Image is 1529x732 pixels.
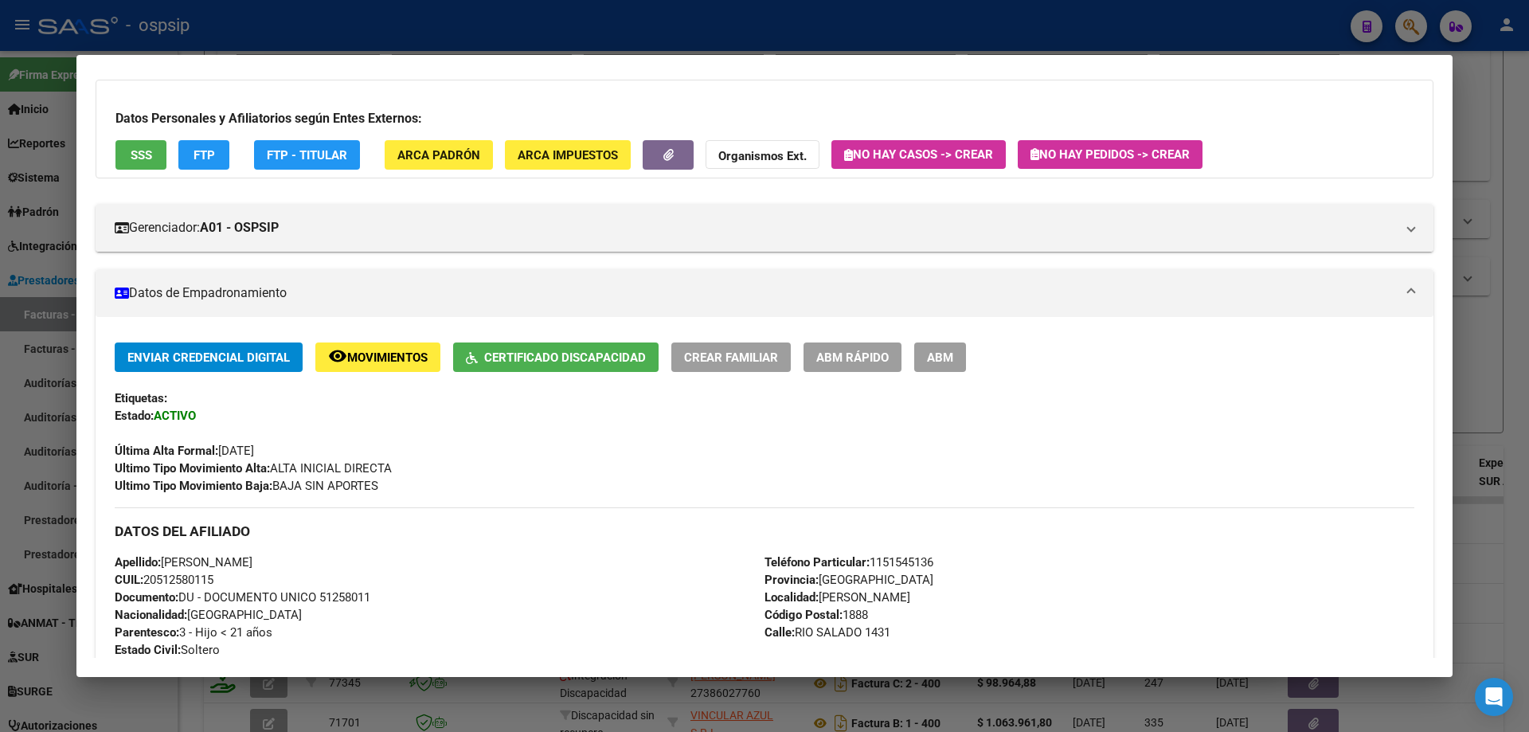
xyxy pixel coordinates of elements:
[115,391,167,405] strong: Etiquetas:
[115,284,1395,303] mat-panel-title: Datos de Empadronamiento
[115,444,254,458] span: [DATE]
[764,608,843,622] strong: Código Postal:
[115,643,181,657] strong: Estado Civil:
[453,343,659,372] button: Certificado Discapacidad
[927,350,953,365] span: ABM
[1475,678,1513,716] div: Open Intercom Messenger
[115,461,392,476] span: ALTA INICIAL DIRECTA
[804,343,901,372] button: ABM Rápido
[844,147,993,162] span: No hay casos -> Crear
[115,625,179,640] strong: Parentesco:
[518,148,618,162] span: ARCA Impuestos
[178,140,229,170] button: FTP
[115,573,213,587] span: 20512580115
[671,343,791,372] button: Crear Familiar
[115,523,1414,540] h3: DATOS DEL AFILIADO
[115,444,218,458] strong: Última Alta Formal:
[764,573,933,587] span: [GEOGRAPHIC_DATA]
[718,149,807,163] strong: Organismos Ext.
[115,555,161,570] strong: Apellido:
[684,350,778,365] span: Crear Familiar
[115,140,166,170] button: SSS
[764,608,868,622] span: 1888
[115,608,187,622] strong: Nacionalidad:
[115,555,252,570] span: [PERSON_NAME]
[96,269,1433,317] mat-expansion-panel-header: Datos de Empadronamiento
[397,148,480,162] span: ARCA Padrón
[115,479,272,493] strong: Ultimo Tipo Movimiento Baja:
[267,148,347,162] span: FTP - Titular
[154,409,196,423] strong: ACTIVO
[115,625,272,640] span: 3 - Hijo < 21 años
[1018,140,1202,169] button: No hay Pedidos -> Crear
[315,343,440,372] button: Movimientos
[115,643,220,657] span: Soltero
[200,218,279,237] strong: A01 - OSPSIP
[347,350,428,365] span: Movimientos
[194,148,215,162] span: FTP
[115,343,303,372] button: Enviar Credencial Digital
[127,350,290,365] span: Enviar Credencial Digital
[831,140,1006,169] button: No hay casos -> Crear
[115,590,178,605] strong: Documento:
[706,140,819,170] button: Organismos Ext.
[1030,147,1190,162] span: No hay Pedidos -> Crear
[816,350,889,365] span: ABM Rápido
[914,343,966,372] button: ABM
[484,350,646,365] span: Certificado Discapacidad
[385,140,493,170] button: ARCA Padrón
[328,346,347,366] mat-icon: remove_red_eye
[764,625,890,640] span: RIO SALADO 1431
[505,140,631,170] button: ARCA Impuestos
[115,590,370,605] span: DU - DOCUMENTO UNICO 51258011
[115,461,270,476] strong: Ultimo Tipo Movimiento Alta:
[131,148,152,162] span: SSS
[764,590,819,605] strong: Localidad:
[96,204,1433,252] mat-expansion-panel-header: Gerenciador:A01 - OSPSIP
[764,625,795,640] strong: Calle:
[115,608,302,622] span: [GEOGRAPHIC_DATA]
[764,590,910,605] span: [PERSON_NAME]
[764,555,933,570] span: 1151545136
[764,555,870,570] strong: Teléfono Particular:
[764,573,819,587] strong: Provincia:
[115,479,378,493] span: BAJA SIN APORTES
[254,140,360,170] button: FTP - Titular
[115,109,1414,128] h3: Datos Personales y Afiliatorios según Entes Externos:
[115,409,154,423] strong: Estado:
[115,573,143,587] strong: CUIL:
[115,218,1395,237] mat-panel-title: Gerenciador:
